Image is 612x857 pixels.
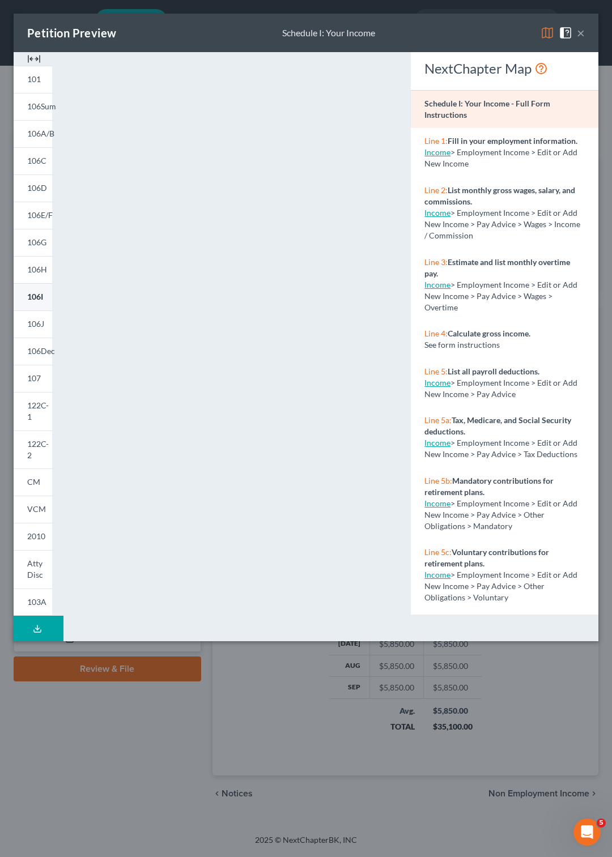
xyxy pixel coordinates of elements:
a: 106A/B [14,120,52,147]
a: Income [424,570,450,579]
span: > Employment Income > Edit or Add New Income > Pay Advice [424,378,577,399]
span: > Employment Income > Edit or Add New Income > Pay Advice > Wages > Overtime [424,280,577,312]
div: NextChapter Map [424,59,585,78]
span: 101 [27,74,41,84]
div: Schedule I: Your Income [282,27,375,40]
span: 106I [27,292,43,301]
span: Line 5c: [424,547,452,557]
a: 106H [14,256,52,283]
span: 106E/F [27,210,53,220]
strong: Calculate gross income. [448,329,530,338]
span: > Employment Income > Edit or Add New Income [424,147,577,168]
a: CM [14,468,52,496]
span: > Employment Income > Edit or Add New Income > Pay Advice > Other Obligations > Voluntary [424,570,577,602]
a: 122C-1 [14,392,52,430]
iframe: <object ng-attr-data='[URL][DOMAIN_NAME]' type='application/pdf' width='100%' height='975px'></ob... [73,61,391,613]
a: Income [424,208,450,218]
span: CM [27,477,40,487]
span: Line 2: [424,185,448,195]
a: VCM [14,496,52,523]
a: 106Sum [14,93,52,120]
span: 107 [27,373,41,383]
span: 5 [597,818,606,828]
a: 106C [14,147,52,174]
iframe: Intercom live chat [573,818,601,846]
a: 106E/F [14,202,52,229]
strong: List all payroll deductions. [448,366,539,376]
a: 103A [14,589,52,616]
span: 2010 [27,531,45,541]
a: 106J [14,310,52,338]
span: Line 5b: [424,476,452,485]
span: 103A [27,597,46,607]
a: Income [424,280,450,289]
strong: Schedule I: Your Income - Full Form Instructions [424,99,550,120]
span: 106D [27,183,47,193]
span: Line 4: [424,329,448,338]
span: 122C-1 [27,400,49,421]
strong: Estimate and list monthly overtime pay. [424,257,570,278]
img: expand-e0f6d898513216a626fdd78e52531dac95497ffd26381d4c15ee2fc46db09dca.svg [27,52,41,66]
span: 106C [27,156,46,165]
span: 106Sum [27,101,56,111]
a: Income [424,438,450,447]
a: Income [424,498,450,508]
span: 106Dec [27,346,55,356]
span: 106A/B [27,129,54,138]
a: Income [424,378,450,387]
a: Atty Disc [14,550,52,589]
span: 106H [27,265,47,274]
span: See form instructions [424,340,500,349]
strong: List monthly gross wages, salary, and commissions. [424,185,575,206]
div: Petition Preview [27,25,116,41]
a: Income [424,147,450,157]
a: 2010 [14,523,52,550]
span: Line 3: [424,257,448,267]
span: 106J [27,319,44,329]
strong: Fill in your employment information. [448,136,577,146]
a: 107 [14,365,52,392]
span: VCM [27,504,46,514]
strong: Voluntary contributions for retirement plans. [424,547,549,568]
span: Line 5: [424,366,448,376]
span: > Employment Income > Edit or Add New Income > Pay Advice > Other Obligations > Mandatory [424,498,577,531]
strong: Mandatory contributions for retirement plans. [424,476,554,497]
strong: Tax, Medicare, and Social Security deductions. [424,415,571,436]
a: 106Dec [14,338,52,365]
span: > Employment Income > Edit or Add New Income > Pay Advice > Tax Deductions [424,438,577,459]
img: help-close-5ba153eb36485ed6c1ea00a893f15db1cb9b99d6cae46e1a8edb6c62d00a1a76.svg [559,26,572,40]
span: 122C-2 [27,439,49,460]
button: × [577,26,585,40]
a: 106G [14,229,52,256]
a: 101 [14,66,52,93]
img: map-eea8200ae884c6f1103ae1953ef3d486a96c86aabb227e865a55264e3737af1f.svg [541,26,554,40]
span: > Employment Income > Edit or Add New Income > Pay Advice > Wages > Income / Commission [424,208,580,240]
a: 106D [14,174,52,202]
a: 106I [14,283,52,310]
span: Atty Disc [27,558,43,579]
span: 106G [27,237,46,247]
span: Line 1: [424,136,448,146]
a: 122C-2 [14,430,52,469]
span: Line 5a: [424,415,452,425]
